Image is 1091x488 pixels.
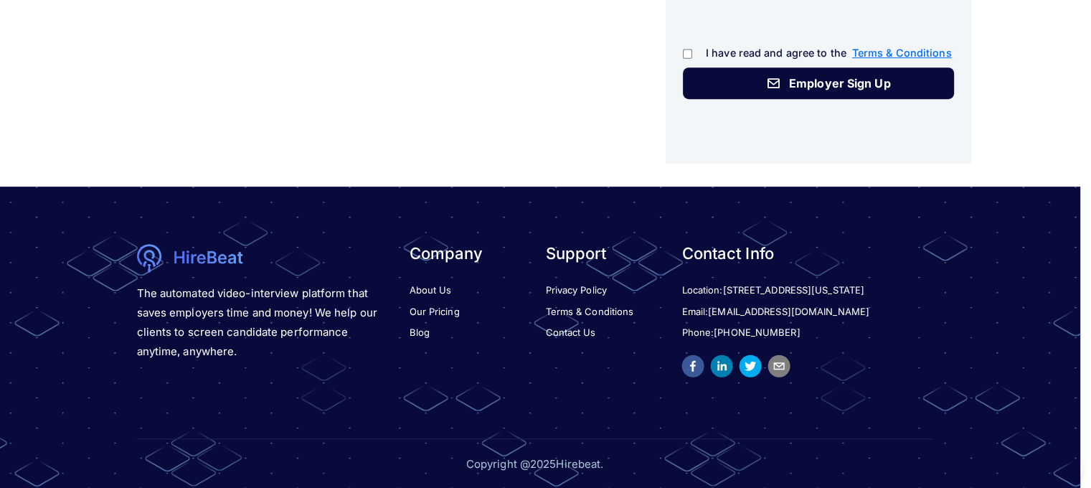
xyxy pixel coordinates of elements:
[137,457,933,471] p: Copyright @ 2025 Hirebeat.
[545,305,633,319] a: Terms & Conditions
[683,44,954,62] p: I have read and agree to the
[137,244,162,273] img: logo
[545,326,595,340] a: Contact Us
[409,244,524,263] h3: Company
[409,283,451,298] a: About Us
[545,283,606,298] a: Privacy Policy
[545,244,660,263] h3: Support
[409,326,429,340] a: Blog
[409,305,459,319] a: Our Pricing
[681,283,932,298] li: Location:
[714,327,800,338] span: [PHONE_NUMBER]
[683,67,954,99] button: Employer Sign Up
[681,326,932,340] li: Phone:
[852,44,952,62] a: Terms & Conditions
[708,305,869,319] a: [EMAIL_ADDRESS][DOMAIN_NAME]
[681,244,932,263] h3: Contact Info
[173,247,244,270] img: logotext
[681,305,932,319] li: Email:
[722,284,864,296] span: [STREET_ADDRESS][US_STATE]
[137,283,383,361] p: The automated video-interview platform that saves employers time and money! We help our clients t...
